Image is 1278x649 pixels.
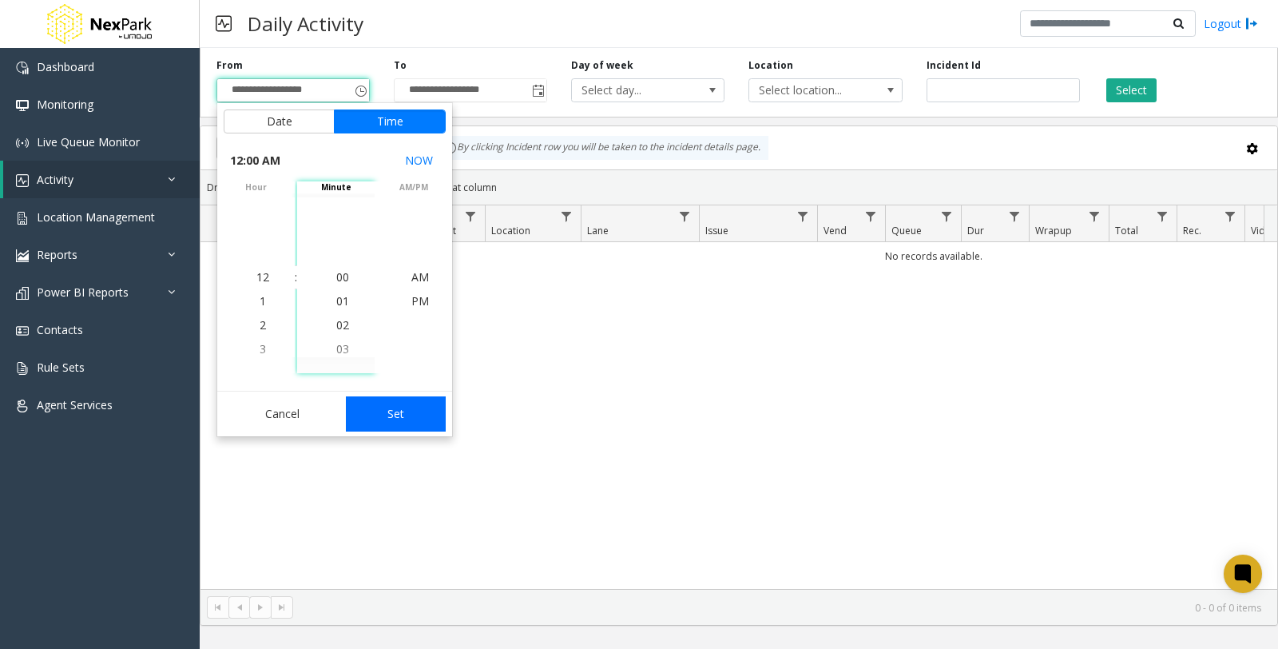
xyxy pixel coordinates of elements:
span: 12 [256,269,269,285]
span: Location Management [37,209,155,225]
label: Location [748,58,793,73]
img: 'icon' [16,362,29,375]
span: PM [411,293,429,309]
span: Lane [587,224,609,237]
img: 'icon' [16,62,29,74]
span: Issue [705,224,728,237]
span: Toggle popup [351,79,369,102]
img: 'icon' [16,287,29,300]
span: 00 [336,269,349,285]
span: Video [1251,224,1277,237]
button: Cancel [224,396,341,432]
span: 1 [260,293,266,309]
span: Vend [824,224,847,237]
span: Agent Services [37,397,113,412]
span: Dashboard [37,59,94,74]
span: Monitoring [37,97,93,112]
span: Rule Sets [37,360,85,375]
a: Vend Filter Menu [860,205,882,227]
span: Power BI Reports [37,285,129,300]
span: 2 [260,317,266,332]
a: Rec. Filter Menu [1220,205,1241,227]
div: Drag a column header and drop it here to group by that column [200,173,1277,201]
a: Location Filter Menu [556,205,577,227]
h3: Daily Activity [240,4,371,43]
span: Total [1115,224,1138,237]
span: Location [491,224,530,237]
label: Incident Id [927,58,981,73]
img: 'icon' [16,324,29,337]
span: 01 [336,293,349,309]
button: Select now [399,146,439,175]
span: Rec. [1183,224,1201,237]
span: 3 [260,341,266,356]
a: Activity [3,161,200,198]
img: 'icon' [16,400,29,412]
div: : [295,269,297,285]
a: Wrapup Filter Menu [1084,205,1105,227]
div: By clicking Incident row you will be taken to the incident details page. [436,136,768,160]
img: 'icon' [16,212,29,225]
span: Dur [967,224,984,237]
a: Lot Filter Menu [460,205,482,227]
span: 12:00 AM [230,149,280,172]
button: Select [1106,78,1157,102]
span: Wrapup [1035,224,1072,237]
button: Time tab [334,109,446,133]
button: Date tab [224,109,335,133]
span: Select location... [749,79,871,102]
span: minute [297,181,375,193]
a: Lane Filter Menu [674,205,696,227]
span: Queue [891,224,922,237]
a: Issue Filter Menu [792,205,814,227]
span: Reports [37,247,77,262]
span: Select day... [572,79,693,102]
a: Queue Filter Menu [936,205,958,227]
label: Day of week [571,58,633,73]
img: pageIcon [216,4,232,43]
span: 02 [336,317,349,332]
img: 'icon' [16,249,29,262]
img: 'icon' [16,99,29,112]
a: Logout [1204,15,1258,32]
span: Contacts [37,322,83,337]
span: AM/PM [375,181,452,193]
span: AM [411,269,429,285]
img: 'icon' [16,174,29,187]
img: 'icon' [16,137,29,149]
img: logout [1245,15,1258,32]
button: Set [346,396,447,432]
span: hour [217,181,295,193]
label: To [394,58,407,73]
span: 03 [336,341,349,356]
span: Activity [37,172,73,187]
a: Dur Filter Menu [1004,205,1026,227]
span: Live Queue Monitor [37,134,140,149]
a: Total Filter Menu [1152,205,1173,227]
div: Data table [200,205,1277,589]
label: From [216,58,243,73]
kendo-pager-info: 0 - 0 of 0 items [303,601,1261,615]
span: Toggle popup [529,79,546,102]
